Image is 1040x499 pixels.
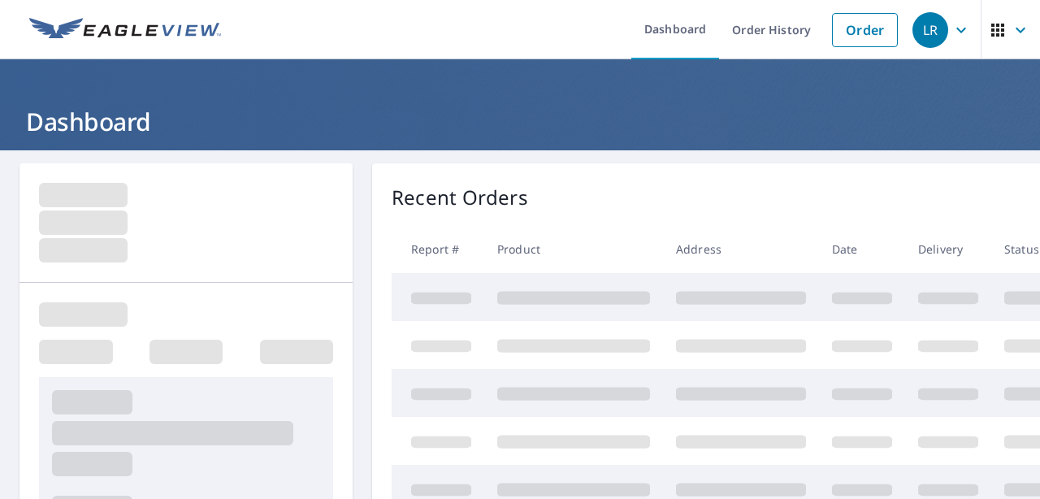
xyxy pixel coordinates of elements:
th: Delivery [905,225,991,273]
th: Address [663,225,819,273]
th: Date [819,225,905,273]
img: EV Logo [29,18,221,42]
a: Order [832,13,898,47]
div: LR [912,12,948,48]
th: Product [484,225,663,273]
th: Report # [392,225,484,273]
h1: Dashboard [19,105,1020,138]
p: Recent Orders [392,183,528,212]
